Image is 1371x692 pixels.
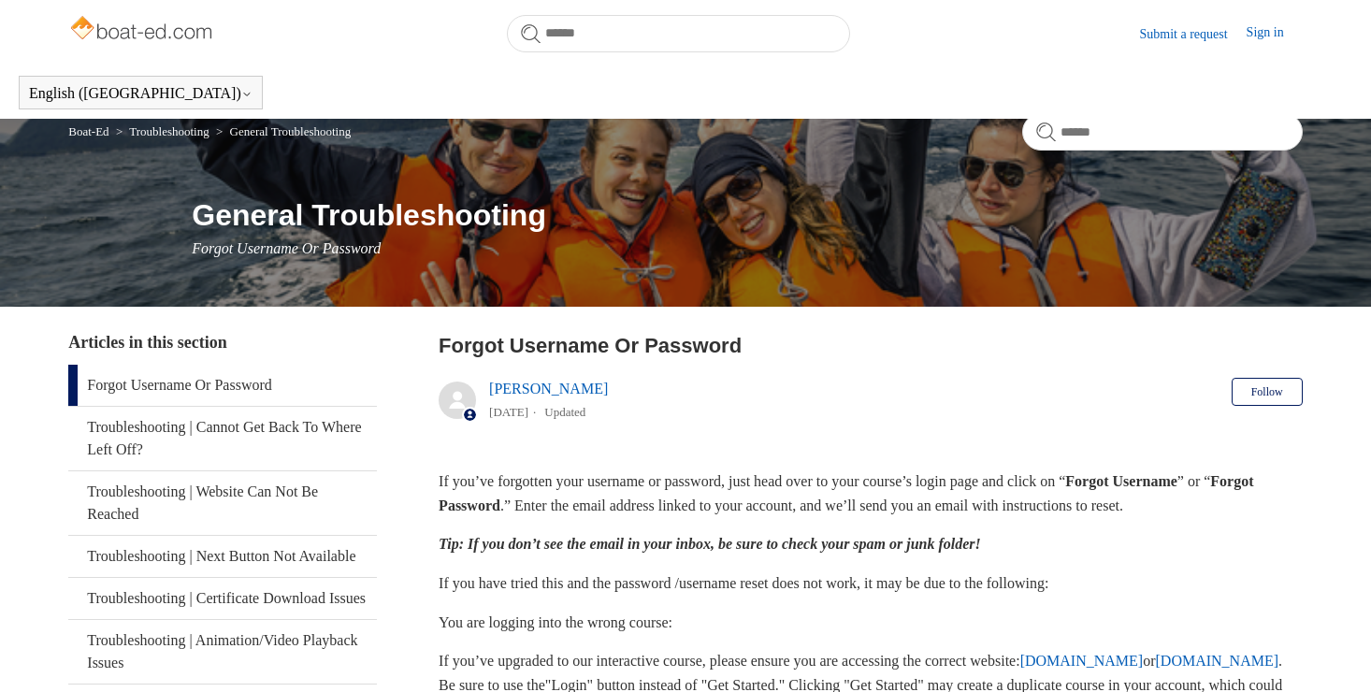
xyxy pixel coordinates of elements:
button: Follow Article [1232,378,1303,406]
li: Updated [544,405,585,419]
button: English ([GEOGRAPHIC_DATA]) [29,85,253,102]
strong: Forgot Password [439,473,1253,513]
a: Troubleshooting | Certificate Download Issues [68,578,377,619]
a: Troubleshooting | Animation/Video Playback Issues [68,620,377,684]
div: Live chat [1308,629,1357,678]
h1: General Troubleshooting [192,193,1302,238]
span: Articles in this section [68,333,226,352]
input: Search [507,15,850,52]
a: [PERSON_NAME] [489,381,608,396]
strong: Forgot Username [1065,473,1177,489]
em: Tip: If you don’t see the email in your inbox, be sure to check your spam or junk folder! [439,536,981,552]
time: 05/20/2025, 15:58 [489,405,528,419]
h2: Forgot Username Or Password [439,330,1303,361]
a: Troubleshooting | Website Can Not Be Reached [68,471,377,535]
p: If you have tried this and the password /username reset does not work, it may be due to the follo... [439,571,1303,596]
li: Troubleshooting [112,124,212,138]
a: Boat-Ed [68,124,108,138]
img: Boat-Ed Help Center home page [68,11,217,49]
p: If you’ve forgotten your username or password, just head over to your course’s login page and cli... [439,469,1303,517]
a: [DOMAIN_NAME] [1020,653,1144,669]
a: Sign in [1247,22,1303,45]
a: Troubleshooting | Cannot Get Back To Where Left Off? [68,407,377,470]
a: Troubleshooting | Next Button Not Available [68,536,377,577]
a: Troubleshooting [129,124,209,138]
input: Search [1022,113,1303,151]
a: Forgot Username Or Password [68,365,377,406]
li: General Troubleshooting [212,124,351,138]
a: General Troubleshooting [230,124,352,138]
span: Forgot Username Or Password [192,240,381,256]
p: You are logging into the wrong course: [439,611,1303,635]
a: [DOMAIN_NAME] [1156,653,1279,669]
a: Submit a request [1140,24,1247,44]
li: Boat-Ed [68,124,112,138]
